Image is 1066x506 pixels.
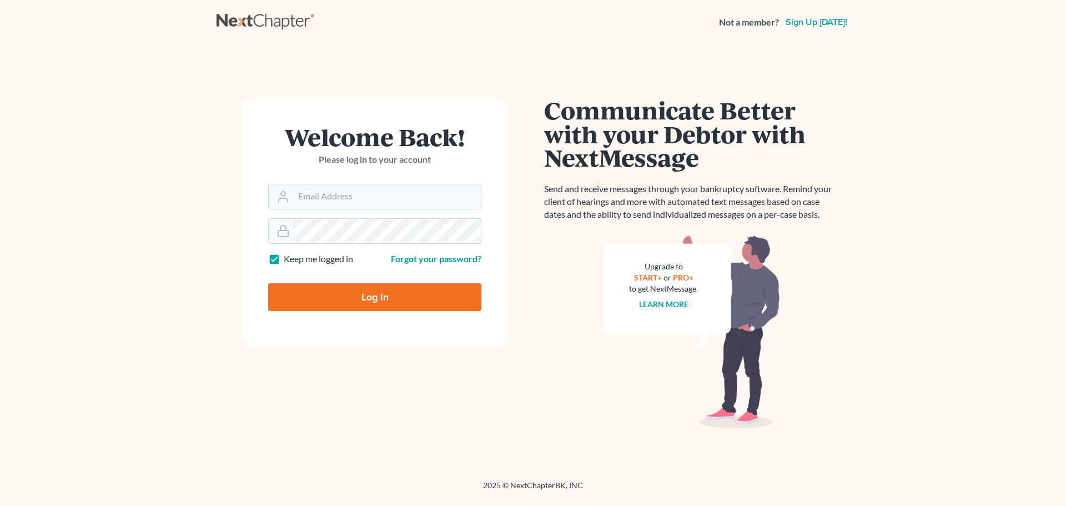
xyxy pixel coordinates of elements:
[544,183,838,221] p: Send and receive messages through your bankruptcy software. Remind your client of hearings and mo...
[629,283,698,294] div: to get NextMessage.
[719,16,779,29] strong: Not a member?
[544,98,838,169] h1: Communicate Better with your Debtor with NextMessage
[663,273,671,282] span: or
[602,234,780,429] img: nextmessage_bg-59042aed3d76b12b5cd301f8e5b87938c9018125f34e5fa2b7a6b67550977c72.svg
[673,273,693,282] a: PRO+
[783,18,849,27] a: Sign up [DATE]!
[639,299,688,309] a: Learn more
[268,125,481,149] h1: Welcome Back!
[284,253,353,265] label: Keep me logged in
[391,253,481,264] a: Forgot your password?
[268,153,481,166] p: Please log in to your account
[629,261,698,272] div: Upgrade to
[294,184,481,209] input: Email Address
[634,273,662,282] a: START+
[268,283,481,311] input: Log In
[217,480,849,500] div: 2025 © NextChapterBK, INC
